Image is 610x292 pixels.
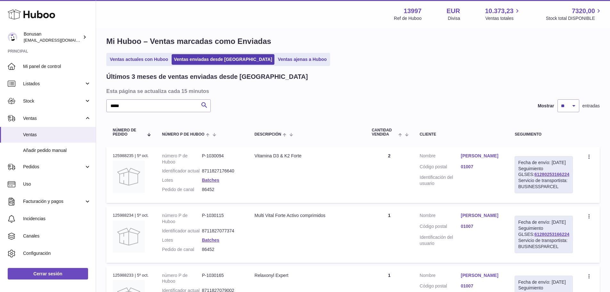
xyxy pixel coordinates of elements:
h2: Últimos 3 meses de ventas enviadas desde [GEOGRAPHIC_DATA] [106,72,308,81]
span: Añadir pedido manual [23,147,91,154]
a: 10.373,23 Ventas totales [485,7,521,21]
a: 01007 [461,164,502,170]
span: Listados [23,81,84,87]
div: Divisa [448,15,460,21]
div: Relaxonyl Expert [255,272,359,279]
dd: 8711827077374 [202,228,241,234]
a: Ventas ajenas a Huboo [276,54,329,65]
div: Fecha de envío: [DATE] [518,279,569,285]
dt: número P de Huboo [162,153,202,165]
dd: 86452 [202,187,241,193]
dt: Nombre [420,213,461,220]
dt: Identificación del usuario [420,234,461,246]
div: 125988234 | 5º oct. [113,213,149,218]
span: Stock total DISPONIBLE [546,15,602,21]
span: Canales [23,233,91,239]
dt: Pedido de canal [162,246,202,253]
a: 01007 [461,283,502,289]
div: Multi Vital Forte Activo comprimidos [255,213,359,219]
strong: EUR [446,7,460,15]
span: Uso [23,181,91,187]
span: Incidencias [23,216,91,222]
div: Servicio de transportista: BUSINESSPARCEL [518,238,569,250]
dt: Identificador actual [162,228,202,234]
dd: P-1030094 [202,153,241,165]
h1: Mi Huboo – Ventas marcadas como Enviadas [106,36,600,46]
img: no-photo.jpg [113,161,145,193]
dt: Identificador actual [162,168,202,174]
dt: Pedido de canal [162,187,202,193]
a: Batches [202,178,219,183]
div: Ref de Huboo [394,15,421,21]
a: 61280253166224 [534,172,569,177]
div: Seguimiento GLSES: [515,216,573,253]
dd: P-1030115 [202,213,241,225]
span: 7320,00 [572,7,595,15]
dt: Lotes [162,177,202,183]
div: Fecha de envío: [DATE] [518,160,569,166]
img: no-photo.jpg [113,221,145,253]
dt: Código postal [420,164,461,171]
div: Seguimiento [515,132,573,137]
dt: Nombre [420,272,461,280]
div: Bonusan [24,31,81,43]
a: [PERSON_NAME] [461,272,502,279]
span: Mi panel de control [23,63,91,70]
span: Número de pedido [113,128,144,137]
a: 01007 [461,223,502,229]
dt: Código postal [420,223,461,231]
label: Mostrar [538,103,554,109]
dt: número P de Huboo [162,213,202,225]
span: 10.373,23 [485,7,514,15]
span: Facturación y pagos [23,198,84,204]
span: número P de Huboo [162,132,204,137]
a: 7320,00 Stock total DISPONIBLE [546,7,602,21]
div: Fecha de envío: [DATE] [518,219,569,225]
div: Seguimiento GLSES: [515,156,573,193]
div: 125988233 | 5º oct. [113,272,149,278]
strong: 13997 [404,7,422,15]
a: [PERSON_NAME] [461,153,502,159]
img: info@bonusan.es [8,32,17,42]
a: Batches [202,238,219,243]
span: Ventas [23,132,91,138]
td: 1 [365,206,413,263]
dt: número P de Huboo [162,272,202,285]
div: Servicio de transportista: BUSINESSPARCEL [518,178,569,190]
span: Descripción [255,132,281,137]
a: Cerrar sesión [8,268,88,279]
a: [PERSON_NAME] [461,213,502,219]
a: Ventas enviadas desde [GEOGRAPHIC_DATA] [172,54,274,65]
div: Vitamina D3 & K2 Forte [255,153,359,159]
a: 61280253166224 [534,232,569,237]
h3: Esta página se actualiza cada 15 minutos [106,88,598,95]
span: Stock [23,98,84,104]
div: 125988235 | 5º oct. [113,153,149,159]
span: Pedidos [23,164,84,170]
dd: 8711827176640 [202,168,241,174]
dd: P-1030165 [202,272,241,285]
span: entradas [582,103,600,109]
dt: Nombre [420,153,461,161]
td: 2 [365,146,413,203]
span: Configuración [23,250,91,256]
span: Cantidad vendida [372,128,397,137]
dd: 86452 [202,246,241,253]
span: [EMAIL_ADDRESS][DOMAIN_NAME] [24,38,94,43]
div: Cliente [420,132,502,137]
dt: Código postal [420,283,461,291]
dt: Identificación del usuario [420,174,461,187]
a: Ventas actuales con Huboo [108,54,170,65]
span: Ventas [23,115,84,121]
dt: Lotes [162,237,202,243]
span: Ventas totales [485,15,521,21]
